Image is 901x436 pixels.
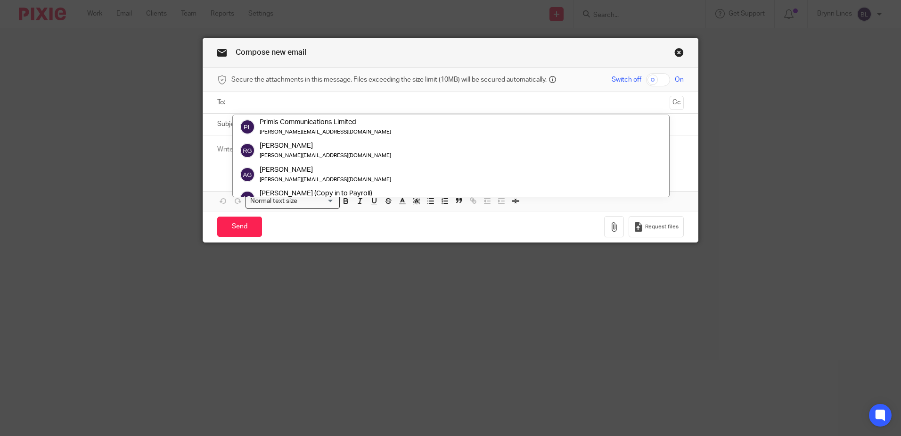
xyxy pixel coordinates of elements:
[248,196,299,206] span: Normal text size
[260,142,391,151] div: [PERSON_NAME]
[240,167,255,182] img: svg%3E
[217,217,262,237] input: Send
[260,177,391,182] small: [PERSON_NAME][EMAIL_ADDRESS][DOMAIN_NAME]
[670,96,684,110] button: Cc
[217,98,228,107] label: To:
[612,75,641,84] span: Switch off
[246,194,340,209] div: Search for option
[240,191,255,206] img: svg%3E
[260,117,391,127] div: Primis Communications Limited
[300,196,334,206] input: Search for option
[260,189,372,198] div: [PERSON_NAME] (Copy in to Payroll)
[236,49,306,56] span: Compose new email
[231,75,547,84] span: Secure the attachments in this message. Files exceeding the size limit (10MB) will be secured aut...
[260,153,391,159] small: [PERSON_NAME][EMAIL_ADDRESS][DOMAIN_NAME]
[260,165,391,175] div: [PERSON_NAME]
[675,75,684,84] span: On
[240,119,255,134] img: svg%3E
[260,129,391,134] small: [PERSON_NAME][EMAIL_ADDRESS][DOMAIN_NAME]
[217,119,242,129] label: Subject:
[645,223,679,231] span: Request files
[240,143,255,159] img: svg%3E
[674,48,684,60] a: Close this dialog window
[629,216,683,237] button: Request files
